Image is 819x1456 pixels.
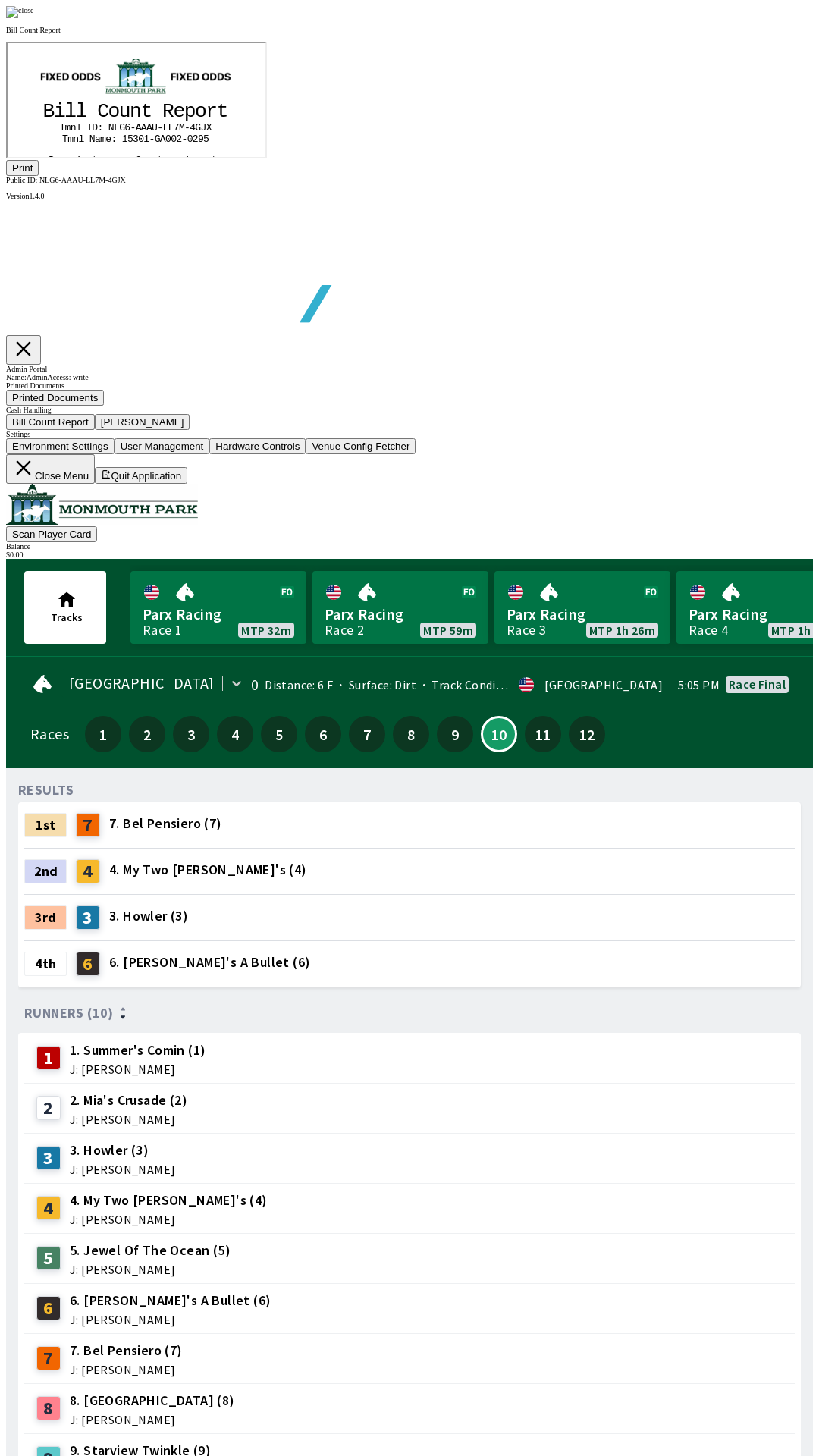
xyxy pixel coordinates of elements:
[188,80,194,91] tspan: G
[6,26,813,34] p: Bill Count Report
[6,365,813,373] div: Admin Portal
[143,624,182,636] div: Race 1
[76,813,100,837] div: 7
[169,90,175,102] tspan: 2
[182,112,188,124] tspan: m
[125,90,131,102] tspan: 3
[199,80,205,91] tspan: X
[24,905,67,930] div: 3rd
[441,729,469,739] span: 9
[89,729,118,739] span: 1
[76,859,100,883] div: 4
[180,90,186,102] tspan: 0
[70,1090,187,1110] span: 2. Mia's Crusade (2)
[193,112,199,124] tspan: u
[6,390,104,406] button: Printed Documents
[333,677,416,692] span: Surface: Dirt
[177,80,183,91] tspan: -
[129,716,165,752] button: 2
[261,716,297,752] button: 5
[36,1246,61,1270] div: 5
[166,57,178,80] tspan: e
[182,80,188,91] tspan: 4
[36,1196,61,1220] div: 4
[265,677,333,692] span: Distance: 6 F
[6,406,813,414] div: Cash Handling
[393,716,429,752] button: 8
[139,112,145,124] tspan: u
[397,729,425,739] span: 8
[55,90,61,102] tspan: T
[6,176,813,184] div: Public ID:
[89,57,102,80] tspan: C
[41,112,47,124] tspan: D
[525,716,561,752] button: 11
[51,610,83,624] span: Tracks
[101,57,113,80] tspan: o
[79,80,85,91] tspan: I
[678,679,720,691] span: 5:05 PM
[70,1040,206,1060] span: 1. Summer's Comin (1)
[70,1341,183,1360] span: 7. Bel Pensiero (7)
[18,784,74,796] div: RESULTS
[118,80,124,91] tspan: 6
[87,90,93,102] tspan: a
[144,80,150,91] tspan: U
[589,624,655,636] span: MTP 1h 26m
[115,90,121,102] tspan: 1
[76,905,100,930] div: 3
[133,112,140,124] tspan: o
[24,952,67,976] div: 4th
[70,1141,175,1160] span: 3. Howler (3)
[93,90,99,102] tspan: m
[209,438,306,454] button: Hardware Controls
[36,1346,61,1370] div: 7
[58,112,64,124] tspan: o
[143,604,294,624] span: Parx Racing
[24,859,67,883] div: 2nd
[70,1213,268,1225] span: J: [PERSON_NAME]
[305,716,341,752] button: 6
[109,814,222,833] span: 7. Bel Pensiero (7)
[689,624,728,636] div: Race 4
[52,112,58,124] tspan: n
[209,57,221,80] tspan: t
[155,57,167,80] tspan: R
[71,90,77,102] tspan: l
[6,381,813,390] div: Printed Documents
[158,90,164,102] tspan: 0
[63,80,69,91] tspan: n
[128,112,134,124] tspan: C
[82,90,88,102] tspan: N
[6,484,198,525] img: venue logo
[144,112,150,124] tspan: n
[41,200,476,360] img: global tote logo
[123,80,129,91] tspan: -
[70,1191,268,1210] span: 4. My Two [PERSON_NAME]'s (4)
[481,716,517,752] button: 10
[507,604,658,624] span: Parx Racing
[109,906,188,926] span: 3. Howler (3)
[24,571,106,644] button: Tracks
[120,90,126,102] tspan: 5
[90,80,96,91] tspan: :
[188,112,194,124] tspan: o
[325,624,364,636] div: Race 2
[70,1063,206,1075] span: J: [PERSON_NAME]
[312,571,488,644] a: Parx RacingRace 2MTP 59m
[57,57,69,80] tspan: l
[109,952,310,972] span: 6. [PERSON_NAME]'s A Bullet (6)
[306,438,416,454] button: Venue Config Fetcher
[52,80,58,91] tspan: T
[79,112,85,124] tspan: a
[149,112,155,124] tspan: t
[104,90,110,102] tspan: :
[199,57,211,80] tspan: r
[423,624,473,636] span: MTP 59m
[187,57,199,80] tspan: o
[130,90,136,102] tspan: 0
[133,729,162,739] span: 2
[98,90,104,102] tspan: e
[24,1007,114,1019] span: Runners (10)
